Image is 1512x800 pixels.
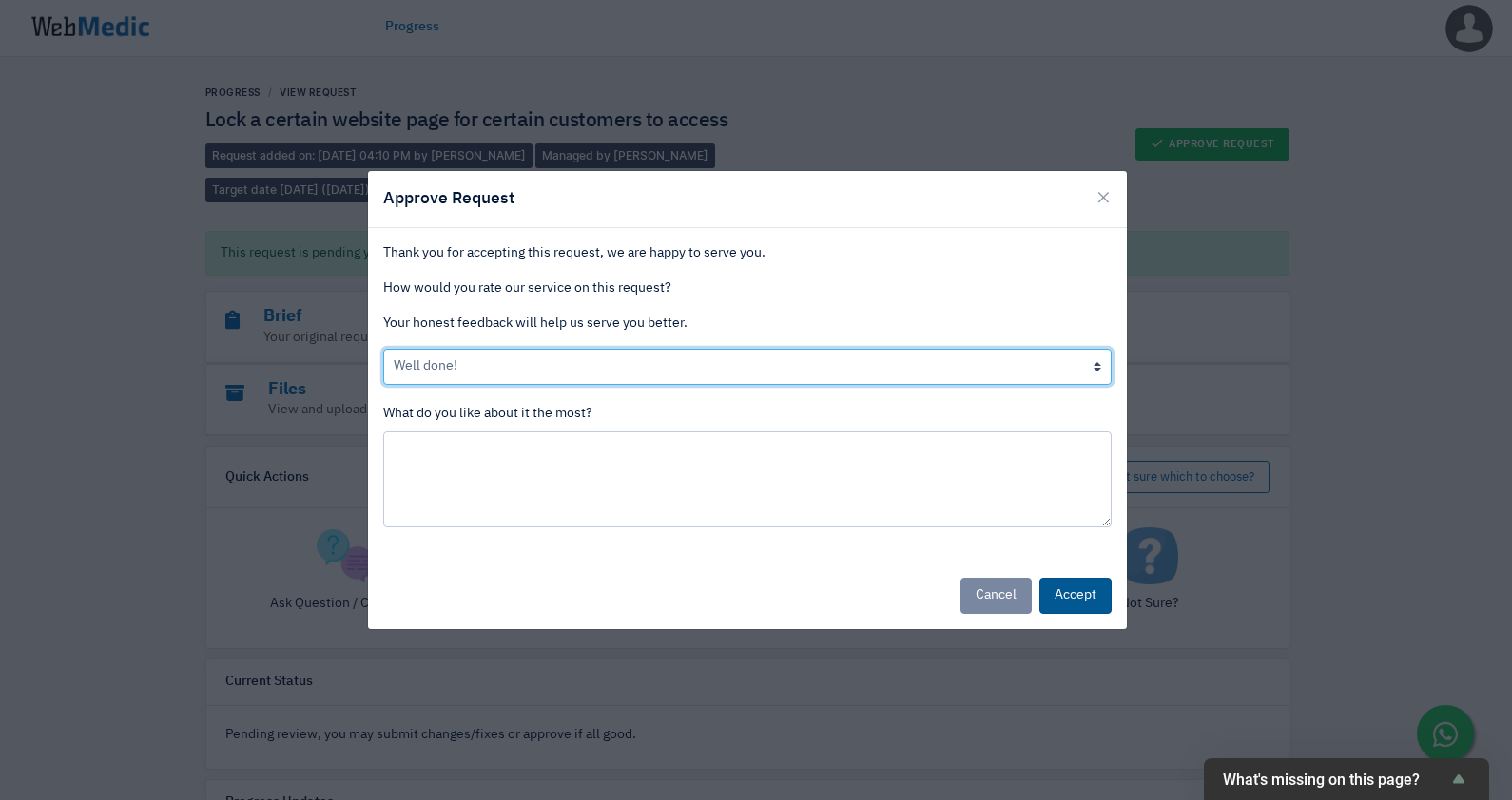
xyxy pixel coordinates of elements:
p: Your honest feedback will help us serve you better. [383,314,1112,333]
span: What's missing on this page? [1223,771,1447,789]
p: How would you rate our service on this request? [383,278,1112,298]
label: What do you like about it the most? [383,404,1112,424]
button: Accept [1039,578,1112,614]
h5: Approve Request [383,186,514,211]
button: Show survey - What's missing on this page? [1223,768,1470,790]
button: Close [1080,171,1127,224]
p: Thank you for accepting this request, we are happy to serve you. [383,243,1112,263]
span: × [1095,184,1112,211]
button: Cancel [960,578,1032,614]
